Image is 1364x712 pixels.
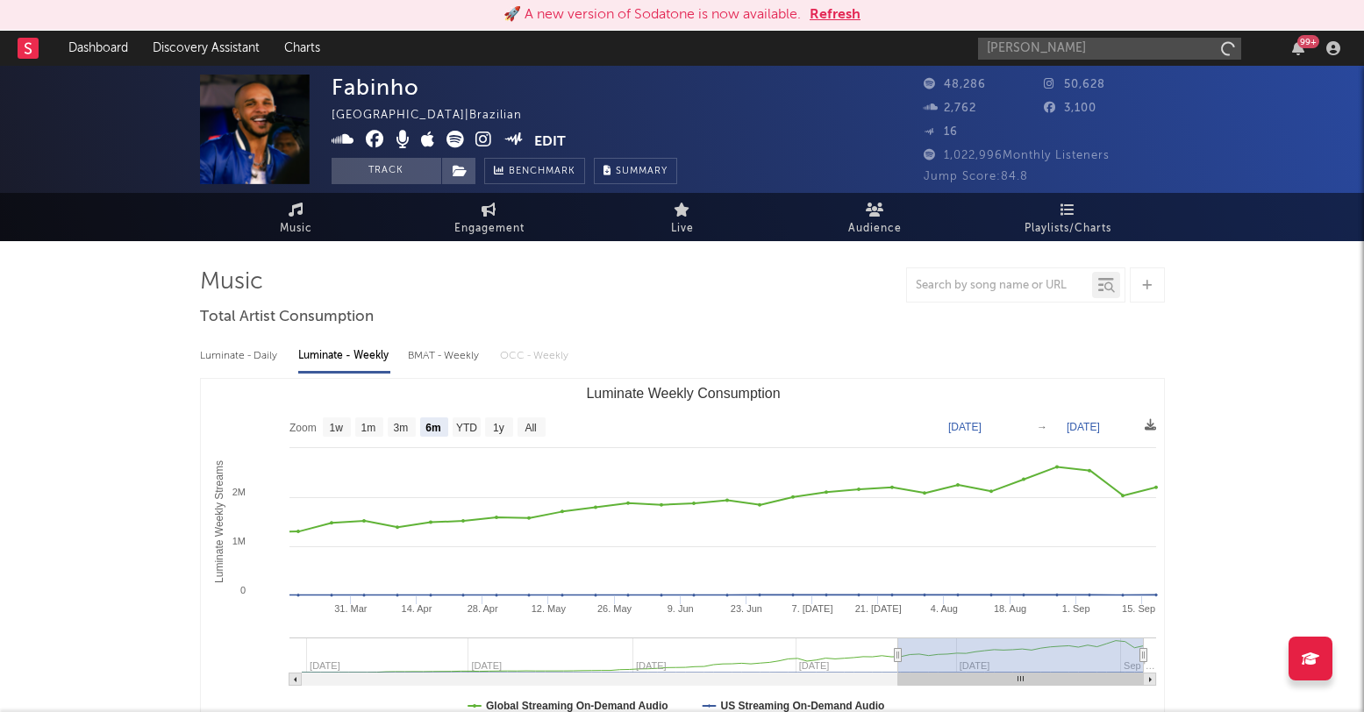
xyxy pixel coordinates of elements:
text: 26. May [596,603,632,614]
span: Live [671,218,694,239]
text: 23. Jun [730,603,761,614]
text: 18. Aug [993,603,1025,614]
text: YTD [455,422,476,434]
input: Search for artists [978,38,1241,60]
text: 7. [DATE] [791,603,832,614]
text: 1m [361,422,375,434]
span: 3,100 [1044,103,1096,114]
text: 2M [232,487,245,497]
div: [GEOGRAPHIC_DATA] | Brazilian [332,105,542,126]
span: Summary [616,167,668,176]
a: Benchmark [484,158,585,184]
div: 🚀 A new version of Sodatone is now available. [503,4,801,25]
text: 28. Apr [467,603,497,614]
text: 4. Aug [930,603,957,614]
text: Luminate Weekly Consumption [586,386,780,401]
text: 6m [425,422,440,434]
text: 1M [232,536,245,546]
text: [DATE] [948,421,982,433]
a: Audience [779,193,972,241]
a: Live [586,193,779,241]
text: 9. Jun [667,603,693,614]
button: Track [332,158,441,184]
button: Summary [594,158,677,184]
text: Luminate Weekly Streams [212,460,225,583]
span: Jump Score: 84.8 [924,171,1028,182]
span: Playlists/Charts [1025,218,1111,239]
text: 0 [239,585,245,595]
text: 14. Apr [401,603,432,614]
div: Luminate - Daily [200,341,281,371]
span: 16 [924,126,958,138]
text: 1. Sep [1061,603,1089,614]
span: 2,762 [924,103,976,114]
a: Playlists/Charts [972,193,1165,241]
text: Zoom [289,422,317,434]
text: US Streaming On-Demand Audio [720,700,884,712]
text: 21. [DATE] [854,603,901,614]
text: 12. May [531,603,566,614]
text: All [525,422,536,434]
a: Discovery Assistant [140,31,272,66]
div: Fabinho [332,75,419,100]
span: Music [280,218,312,239]
span: Benchmark [509,161,575,182]
a: Dashboard [56,31,140,66]
input: Search by song name or URL [907,279,1092,293]
span: Engagement [454,218,525,239]
text: 1w [329,422,343,434]
text: 31. Mar [334,603,368,614]
button: Refresh [810,4,861,25]
div: BMAT - Weekly [408,341,482,371]
text: 15. Sep [1122,603,1155,614]
text: 1y [493,422,504,434]
a: Charts [272,31,332,66]
div: Luminate - Weekly [298,341,390,371]
a: Music [200,193,393,241]
button: Edit [534,131,566,153]
text: → [1037,421,1047,433]
div: 99 + [1297,35,1319,48]
span: Total Artist Consumption [200,307,374,328]
button: 99+ [1292,41,1304,55]
a: Engagement [393,193,586,241]
text: 3m [393,422,408,434]
text: [DATE] [1067,421,1100,433]
text: Sep '… [1124,660,1155,671]
span: 50,628 [1044,79,1105,90]
span: Audience [848,218,902,239]
text: Global Streaming On-Demand Audio [486,700,668,712]
span: 48,286 [924,79,986,90]
span: 1,022,996 Monthly Listeners [924,150,1110,161]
